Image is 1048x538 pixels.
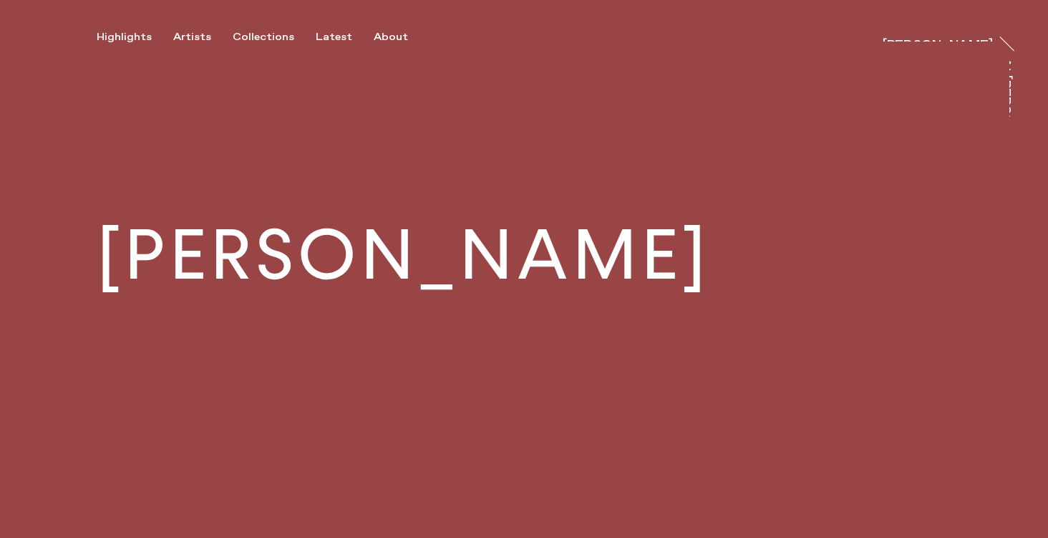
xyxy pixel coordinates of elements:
div: Collections [233,31,294,44]
a: [PERSON_NAME] [883,27,993,42]
button: Latest [316,31,374,44]
div: Highlights [97,31,152,44]
a: At [PERSON_NAME] [1009,58,1024,117]
div: Latest [316,31,352,44]
button: Artists [173,31,233,44]
div: About [374,31,408,44]
h1: [PERSON_NAME] [97,221,710,290]
div: At [PERSON_NAME] [1000,58,1011,186]
button: Highlights [97,31,173,44]
button: About [374,31,430,44]
button: Collections [233,31,316,44]
div: Artists [173,31,211,44]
